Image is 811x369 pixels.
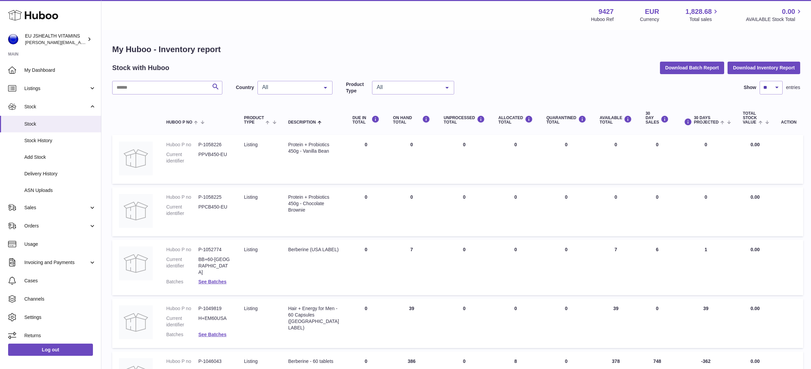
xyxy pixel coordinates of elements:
span: 0 [565,142,568,147]
div: 30 DAY SALES [645,111,669,125]
img: product image [119,305,153,339]
dd: P-1046043 [198,358,230,365]
dt: Batches [166,279,198,285]
dd: BB+60-[GEOGRAPHIC_DATA] [198,256,230,276]
span: AVAILABLE Stock Total [746,16,803,23]
span: 0.00 [751,142,760,147]
span: Channels [24,296,96,302]
td: 7 [593,240,639,295]
div: Berberine (USA LABEL) [288,246,339,253]
dt: Huboo P no [166,305,198,312]
span: Description [288,120,316,125]
td: 0 [492,135,540,184]
td: 0 [346,299,386,348]
dt: Batches [166,331,198,338]
td: 0 [675,135,736,184]
td: 0 [437,240,492,295]
td: 0 [346,240,386,295]
a: See Batches [198,332,226,337]
span: [PERSON_NAME][EMAIL_ADDRESS][DOMAIN_NAME] [25,40,136,45]
td: 0 [593,187,639,236]
td: 39 [593,299,639,348]
td: 0 [346,135,386,184]
dd: P-1052774 [198,246,230,253]
span: listing [244,359,257,364]
span: 0 [565,247,568,252]
button: Download Inventory Report [728,62,800,74]
label: Product Type [346,81,369,94]
span: Settings [24,314,96,321]
dd: P-1058226 [198,142,230,148]
h2: Stock with Huboo [112,63,169,72]
div: ALLOCATED Total [498,115,533,125]
a: 0.00 AVAILABLE Stock Total [746,7,803,23]
td: 39 [675,299,736,348]
div: AVAILABLE Total [600,115,632,125]
dd: P-1049819 [198,305,230,312]
td: 39 [386,299,437,348]
td: 1 [675,240,736,295]
td: 0 [386,187,437,236]
div: EU JSHEALTH VITAMINS [25,33,86,46]
td: 0 [639,135,675,184]
strong: 9427 [598,7,614,16]
label: Show [744,84,756,91]
td: 0 [492,299,540,348]
span: Stock [24,121,96,127]
img: laura@jessicasepel.com [8,34,18,44]
span: listing [244,306,257,311]
span: 0 [565,359,568,364]
div: Protein + Probiotics 450g - Chocolate Brownie [288,194,339,213]
span: Total sales [689,16,719,23]
td: 0 [675,187,736,236]
span: ASN Uploads [24,187,96,194]
span: entries [786,84,800,91]
span: All [261,84,319,91]
div: Protein + Probiotics 450g - Vanilla Bean [288,142,339,154]
td: 0 [639,299,675,348]
span: Cases [24,278,96,284]
span: Orders [24,223,89,229]
span: 0 [565,194,568,200]
span: Add Stock [24,154,96,160]
span: Returns [24,332,96,339]
td: 0 [593,135,639,184]
span: 0.00 [751,247,760,252]
td: 6 [639,240,675,295]
span: 0.00 [782,7,795,16]
span: listing [244,247,257,252]
img: product image [119,142,153,175]
span: listing [244,194,257,200]
td: 0 [437,299,492,348]
td: 0 [639,187,675,236]
dd: P-1058225 [198,194,230,200]
button: Download Batch Report [660,62,724,74]
span: 0.00 [751,359,760,364]
span: Sales [24,204,89,211]
dt: Huboo P no [166,194,198,200]
td: 7 [386,240,437,295]
span: My Dashboard [24,67,96,73]
span: Listings [24,85,89,92]
dt: Huboo P no [166,246,198,253]
span: 30 DAYS PROJECTED [694,116,718,125]
span: Delivery History [24,171,96,177]
div: Hair + Energy for Men - 60 Capsules ([GEOGRAPHIC_DATA] LABEL) [288,305,339,331]
span: 1,828.68 [686,7,712,16]
dt: Current identifier [166,151,198,164]
td: 0 [437,187,492,236]
a: 1,828.68 Total sales [686,7,720,23]
span: 0 [565,306,568,311]
span: Usage [24,241,96,247]
td: 0 [437,135,492,184]
dt: Current identifier [166,204,198,217]
a: Log out [8,344,93,356]
div: Action [781,120,796,125]
span: Invoicing and Payments [24,259,89,266]
span: Huboo P no [166,120,192,125]
span: Stock [24,104,89,110]
td: 0 [386,135,437,184]
dt: Current identifier [166,315,198,328]
div: Berberine - 60 tablets [288,358,339,365]
span: 0.00 [751,306,760,311]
